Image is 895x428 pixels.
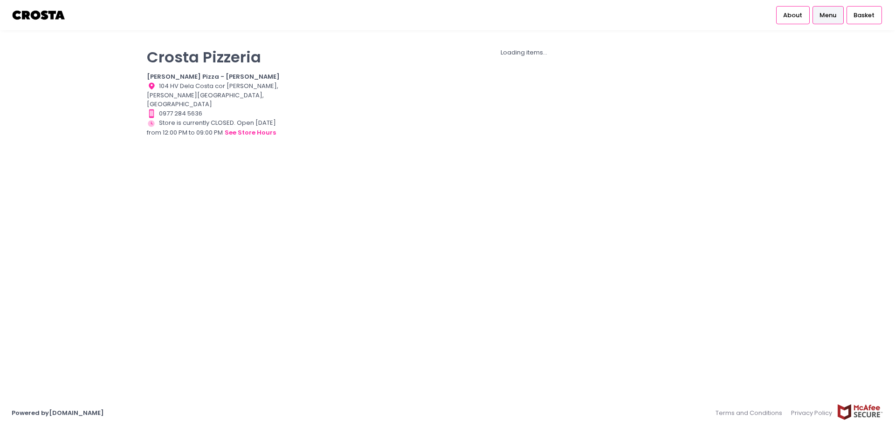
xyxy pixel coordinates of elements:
[776,6,810,24] a: About
[12,7,66,23] img: logo
[147,72,280,81] b: [PERSON_NAME] Pizza - [PERSON_NAME]
[854,11,874,20] span: Basket
[147,48,289,66] p: Crosta Pizzeria
[300,48,748,57] div: Loading items...
[224,128,276,138] button: see store hours
[147,82,289,109] div: 104 HV Dela Costa cor [PERSON_NAME], [PERSON_NAME][GEOGRAPHIC_DATA], [GEOGRAPHIC_DATA]
[147,118,289,138] div: Store is currently CLOSED. Open [DATE] from 12:00 PM to 09:00 PM
[787,404,837,422] a: Privacy Policy
[837,404,883,420] img: mcafee-secure
[12,408,104,417] a: Powered by[DOMAIN_NAME]
[147,109,289,118] div: 0977 284 5636
[716,404,787,422] a: Terms and Conditions
[783,11,802,20] span: About
[819,11,836,20] span: Menu
[812,6,844,24] a: Menu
